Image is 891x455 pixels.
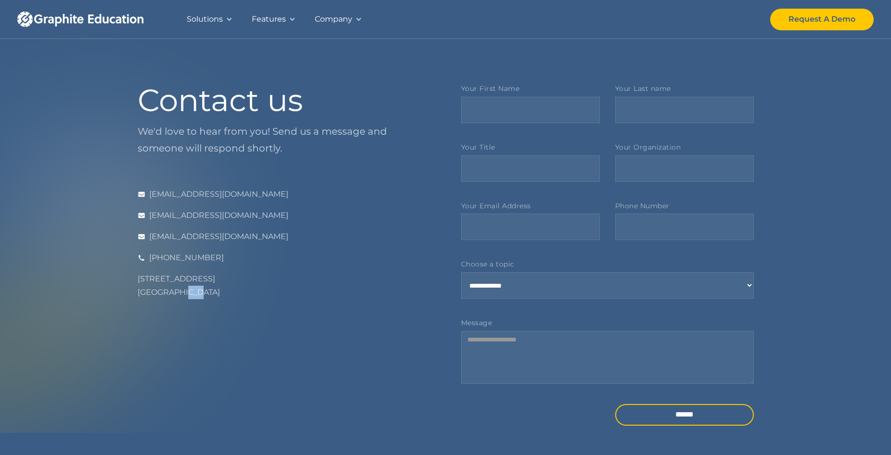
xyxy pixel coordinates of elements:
[138,230,430,243] a: [EMAIL_ADDRESS][DOMAIN_NAME]
[461,85,754,426] form: Contact Form
[149,209,288,222] div: [EMAIL_ADDRESS][DOMAIN_NAME]
[461,143,600,152] label: Your Title
[138,209,430,222] a: [EMAIL_ADDRESS][DOMAIN_NAME]
[252,13,286,26] div: Features
[187,13,223,26] div: Solutions
[615,85,754,93] label: Your Last name
[461,260,754,268] label: Choose a topic
[138,251,430,265] a: [PHONE_NUMBER]
[149,188,288,201] div: [EMAIL_ADDRESS][DOMAIN_NAME]
[138,85,430,115] h1: Contact us
[315,13,352,26] div: Company
[149,230,288,243] div: [EMAIL_ADDRESS][DOMAIN_NAME]
[615,202,754,210] label: Phone Number
[138,188,430,201] a: [EMAIL_ADDRESS][DOMAIN_NAME]
[770,9,874,30] a: Request A Demo
[788,13,855,26] div: Request A Demo
[138,123,430,157] p: We'd love to hear from you! Send us a message and someone will respond shortly.
[461,202,600,210] label: Your Email Address
[149,251,224,265] div: [PHONE_NUMBER]
[138,272,430,299] div: [STREET_ADDRESS] [GEOGRAPHIC_DATA]
[461,319,754,327] label: Message
[615,143,754,152] label: Your Organization
[461,85,600,93] label: Your First Name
